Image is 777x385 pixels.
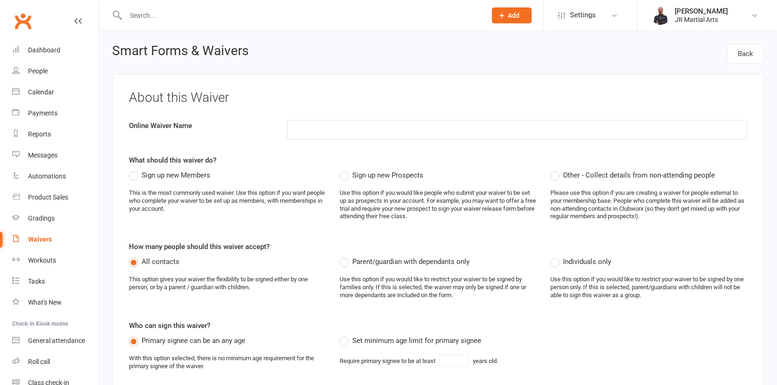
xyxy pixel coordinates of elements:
a: Workouts [12,250,99,271]
div: Reports [28,130,51,138]
div: Calendar [28,88,54,96]
a: People [12,61,99,82]
a: Roll call [12,351,99,372]
img: thumb_image1747518051.png [651,6,670,25]
a: Dashboard [12,40,99,61]
a: Calendar [12,82,99,103]
span: Set minimum age limit for primary signee [352,335,481,345]
div: Roll call [28,358,50,365]
a: Gradings [12,208,99,229]
label: What should this waiver do? [129,155,216,166]
a: Automations [12,166,99,187]
div: Dashboard [28,46,60,54]
div: Please use this option if you are creating a waiver for people external to your membership base. ... [550,189,747,221]
span: All contacts [142,256,179,266]
a: General attendance kiosk mode [12,330,99,351]
div: [PERSON_NAME] [675,7,728,15]
span: Primary signee can be an any age [142,335,245,345]
a: Clubworx [11,9,35,33]
div: Workouts [28,257,56,264]
div: Product Sales [28,193,68,201]
div: With this option selected, there is no minimum age requirement for the primary signee of the waiver. [129,355,326,371]
a: Reports [12,124,99,145]
span: Sign up new Members [142,170,210,179]
div: This is the most commonly used waiver. Use this option if you want people who complete your waive... [129,189,326,213]
div: Waivers [28,235,52,243]
div: What's New [28,299,62,306]
label: Online Waiver Name [122,120,280,131]
a: Messages [12,145,99,166]
a: Payments [12,103,99,124]
span: Other - Collect details from non-attending people [563,170,715,179]
h2: Smart Forms & Waivers [112,44,249,61]
a: Tasks [12,271,99,292]
div: Use this option if you would like to restrict your waiver to be signed by one person only. If thi... [550,276,747,299]
div: People [28,67,48,75]
span: Sign up new Prospects [352,170,423,179]
div: Payments [28,109,57,117]
div: Require primary signee to be at least years old. [340,355,498,367]
div: JR Martial Arts [675,15,728,24]
button: Add [492,7,532,23]
span: Add [508,12,520,19]
span: Individuals only [563,256,611,266]
a: Product Sales [12,187,99,208]
div: Messages [28,151,57,159]
div: Tasks [28,278,45,285]
div: Use this option if you would like to restrict your waiver to be signed by families only. If this ... [340,276,536,299]
label: How many people should this waiver accept? [129,241,270,252]
div: Use this option if you would like people who submit your waiver to be set up as prospects in your... [340,189,536,221]
div: This option gives your waiver the flexibility to be signed either by one person, or by a parent /... [129,276,326,292]
a: Waivers [12,229,99,250]
div: General attendance [28,337,85,344]
span: Parent/guardian with dependants only [352,256,470,266]
div: Gradings [28,214,55,222]
input: Search... [123,9,480,22]
div: Automations [28,172,66,180]
label: Who can sign this waiver? [129,320,210,331]
a: Back [727,44,764,64]
h3: About this Waiver [129,91,747,105]
a: What's New [12,292,99,313]
span: Settings [570,5,596,26]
